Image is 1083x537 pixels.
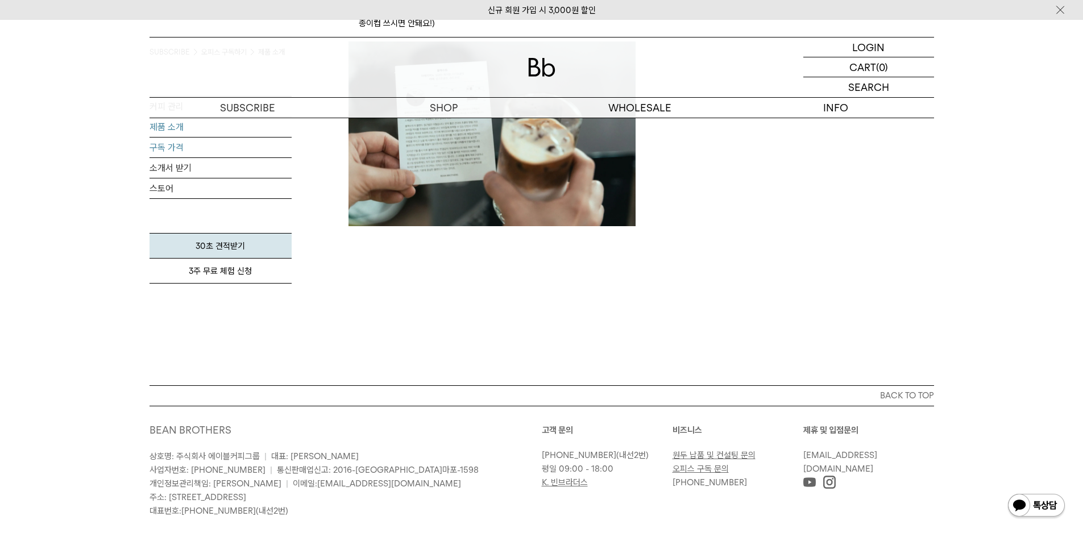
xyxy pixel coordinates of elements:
[150,116,292,136] a: 제품 소개
[803,450,877,474] a: [EMAIL_ADDRESS][DOMAIN_NAME]
[286,478,288,489] span: |
[803,57,934,77] a: CART (0)
[150,478,281,489] span: 개인정보관리책임: [PERSON_NAME]
[150,492,246,502] span: 주소: [STREET_ADDRESS]
[150,424,231,436] a: BEAN BROTHERS
[346,98,542,118] a: SHOP
[1007,493,1066,520] img: 카카오톡 채널 1:1 채팅 버튼
[293,478,461,489] span: 이메일:
[542,98,738,118] p: WHOLESALE
[542,423,673,437] p: 고객 문의
[150,506,288,516] span: 대표번호: (내선2번)
[673,464,729,474] a: 오피스 구독 문의
[181,506,256,516] a: [PHONE_NUMBER]
[488,5,596,15] a: 신규 회원 가입 시 3,000원 할인
[848,77,889,97] p: SEARCH
[150,385,934,406] button: BACK TO TOP
[348,41,636,226] img: 라떼 즐기기
[150,137,292,157] a: 구독 가격
[150,451,260,461] span: 상호명: 주식회사 에이블커피그룹
[150,98,346,118] a: SUBSCRIBE
[542,477,588,488] a: K. 빈브라더스
[876,57,888,77] p: (0)
[270,465,272,475] span: |
[528,58,555,77] img: 로고
[542,450,616,460] a: [PHONE_NUMBER]
[849,57,876,77] p: CART
[150,465,265,475] span: 사업자번호: [PHONE_NUMBER]
[852,38,885,57] p: LOGIN
[673,423,803,437] p: 비즈니스
[264,451,267,461] span: |
[150,157,292,177] a: 소개서 받기
[803,38,934,57] a: LOGIN
[150,232,292,258] a: 30초 견적받기
[317,478,461,489] a: [EMAIL_ADDRESS][DOMAIN_NAME]
[271,451,359,461] span: 대표: [PERSON_NAME]
[542,448,667,462] p: (내선2번)
[150,178,292,198] a: 스토어
[277,465,479,475] span: 통신판매업신고: 2016-[GEOGRAPHIC_DATA]마포-1598
[150,258,292,283] a: 3주 무료 체험 신청
[803,423,934,437] p: 제휴 및 입점문의
[673,477,747,488] a: [PHONE_NUMBER]
[673,450,756,460] a: 원두 납품 및 컨설팅 문의
[738,98,934,118] p: INFO
[542,462,667,476] p: 평일 09:00 - 18:00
